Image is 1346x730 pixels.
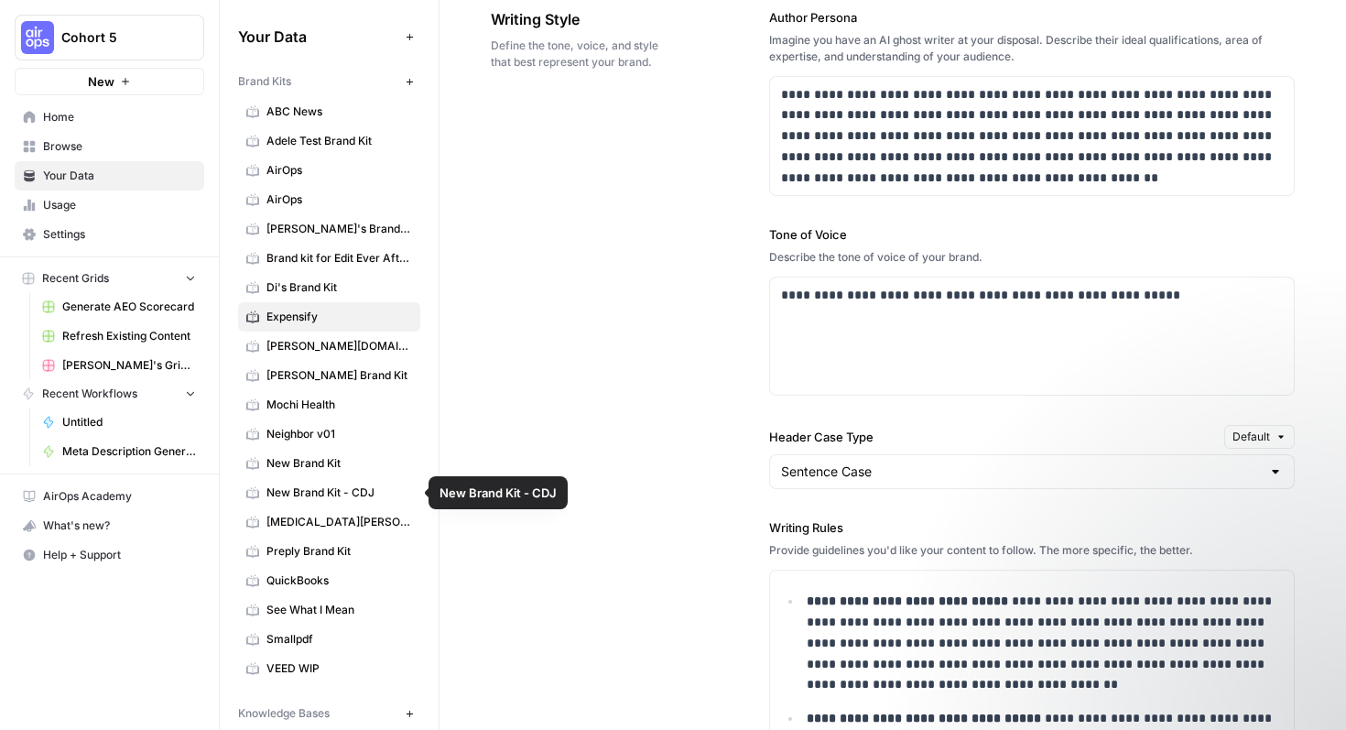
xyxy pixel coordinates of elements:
a: [MEDICAL_DATA][PERSON_NAME] [238,507,420,537]
a: Smallpdf [238,625,420,654]
span: Preply Brand Kit [266,543,412,560]
label: Tone of Voice [769,225,1296,244]
a: Di's Brand Kit [238,273,420,302]
a: Mochi Health [238,390,420,419]
a: QuickBooks [238,566,420,595]
a: [PERSON_NAME]'s Brand Kit [238,214,420,244]
div: Imagine you have an AI ghost writer at your disposal. Describe their ideal qualifications, area o... [769,32,1296,65]
button: Workspace: Cohort 5 [15,15,204,60]
label: Author Persona [769,8,1296,27]
span: See What I Mean [266,602,412,618]
span: AirOps [266,162,412,179]
a: [PERSON_NAME] Brand Kit [238,361,420,390]
a: Untitled [34,408,204,437]
span: ABC News [266,104,412,120]
a: [PERSON_NAME]'s Grid: Meta Description [34,351,204,380]
span: New Brand Kit [266,455,412,472]
a: See What I Mean [238,595,420,625]
span: Usage [43,197,196,213]
span: [PERSON_NAME]'s Brand Kit [266,221,412,237]
span: Knowledge Bases [238,705,330,722]
span: Recent Grids [42,270,109,287]
a: Settings [15,220,204,249]
span: Smallpdf [266,631,412,648]
a: Generate AEO Scorecard [34,292,204,321]
div: Provide guidelines you'd like your content to follow. The more specific, the better. [769,542,1296,559]
button: What's new? [15,511,204,540]
span: Expensify [266,309,412,325]
span: Help + Support [43,547,196,563]
span: Untitled [62,414,196,430]
span: AirOps Academy [43,488,196,505]
a: VEED WIP [238,654,420,683]
a: ABC News [238,97,420,126]
span: Refresh Existing Content [62,328,196,344]
a: Expensify [238,302,420,332]
span: QuickBooks [266,572,412,589]
a: Browse [15,132,204,161]
button: Help + Support [15,540,204,570]
span: Adele Test Brand Kit [266,133,412,149]
span: Writing Style [491,8,667,30]
span: Meta Description Generator ([GEOGRAPHIC_DATA]) [62,443,196,460]
a: AirOps [238,156,420,185]
button: Recent Workflows [15,380,204,408]
a: [PERSON_NAME][DOMAIN_NAME] [238,332,420,361]
a: Preply Brand Kit [238,537,420,566]
span: Mochi Health [266,397,412,413]
label: Header Case Type [769,428,1218,446]
a: Brand kit for Edit Ever After ([PERSON_NAME]) [238,244,420,273]
span: Your Data [43,168,196,184]
span: Brand kit for Edit Ever After ([PERSON_NAME]) [266,250,412,267]
img: Cohort 5 Logo [21,21,54,54]
span: Di's Brand Kit [266,279,412,296]
div: What's new? [16,512,203,539]
span: Brand Kits [238,73,291,90]
span: New [88,72,114,91]
span: [MEDICAL_DATA][PERSON_NAME] [266,514,412,530]
a: Home [15,103,204,132]
span: [PERSON_NAME][DOMAIN_NAME] [266,338,412,354]
button: New [15,68,204,95]
a: AirOps Academy [15,482,204,511]
span: Generate AEO Scorecard [62,299,196,315]
span: [PERSON_NAME] Brand Kit [266,367,412,384]
span: Define the tone, voice, and style that best represent your brand. [491,38,667,71]
a: New Brand Kit - CDJ [238,478,420,507]
span: Cohort 5 [61,28,172,47]
input: Sentence Case [781,463,1262,481]
a: Refresh Existing Content [34,321,204,351]
a: AirOps [238,185,420,214]
a: Usage [15,191,204,220]
a: Adele Test Brand Kit [238,126,420,156]
a: Neighbor v01 [238,419,420,449]
span: Your Data [238,26,398,48]
span: Browse [43,138,196,155]
span: New Brand Kit - CDJ [266,485,412,501]
button: Recent Grids [15,265,204,292]
button: Default [1224,425,1295,449]
a: Your Data [15,161,204,191]
div: Describe the tone of voice of your brand. [769,249,1296,266]
span: Settings [43,226,196,243]
a: New Brand Kit [238,449,420,478]
span: Home [43,109,196,125]
span: Neighbor v01 [266,426,412,442]
span: Default [1232,429,1270,445]
span: [PERSON_NAME]'s Grid: Meta Description [62,357,196,374]
span: AirOps [266,191,412,208]
span: Recent Workflows [42,386,137,402]
span: VEED WIP [266,660,412,677]
a: Meta Description Generator ([GEOGRAPHIC_DATA]) [34,437,204,466]
label: Writing Rules [769,518,1296,537]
